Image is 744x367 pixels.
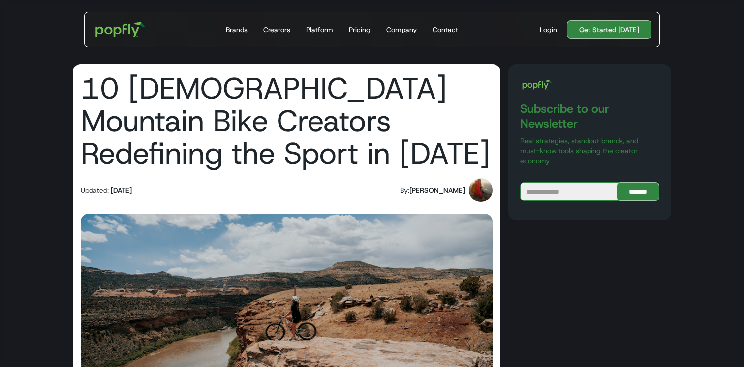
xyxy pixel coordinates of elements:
div: Updated: [81,185,109,195]
div: [DATE] [111,185,132,195]
a: home [89,15,152,44]
a: Login [536,25,561,34]
div: Contact [433,25,458,34]
div: By: [400,185,409,195]
div: [PERSON_NAME] [409,185,465,195]
form: Blog Subscribe [520,182,659,201]
h1: 10 [DEMOGRAPHIC_DATA] Mountain Bike Creators Redefining the Sport in [DATE] [81,72,493,169]
a: Get Started [DATE] [567,20,651,39]
div: Company [386,25,417,34]
div: Brands [226,25,248,34]
div: Pricing [349,25,371,34]
a: Company [382,12,421,47]
div: Platform [306,25,333,34]
a: Creators [259,12,294,47]
a: Brands [222,12,251,47]
h3: Subscribe to our Newsletter [520,101,659,131]
a: Contact [429,12,462,47]
p: Real strategies, standout brands, and must-know tools shaping the creator economy [520,136,659,166]
a: Platform [302,12,337,47]
div: Login [540,25,557,34]
a: Pricing [345,12,374,47]
div: Creators [263,25,290,34]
